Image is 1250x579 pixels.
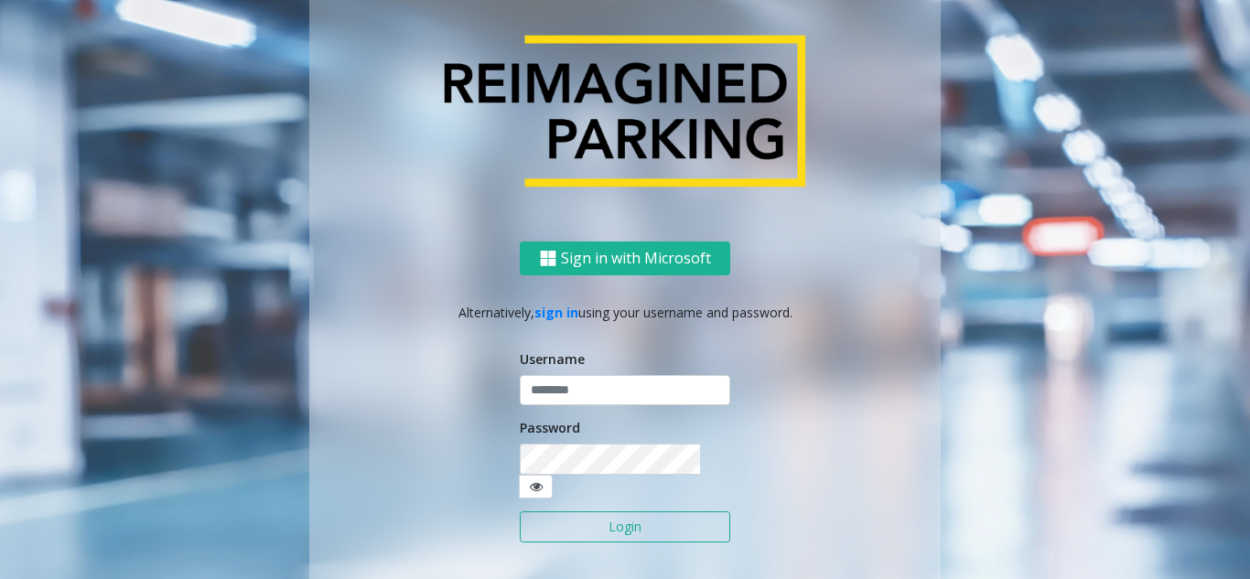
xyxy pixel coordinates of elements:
[520,241,730,275] button: Sign in with Microsoft
[520,418,580,437] label: Password
[520,349,585,369] label: Username
[534,304,578,321] a: sign in
[328,303,922,322] p: Alternatively, using your username and password.
[520,511,730,542] button: Login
